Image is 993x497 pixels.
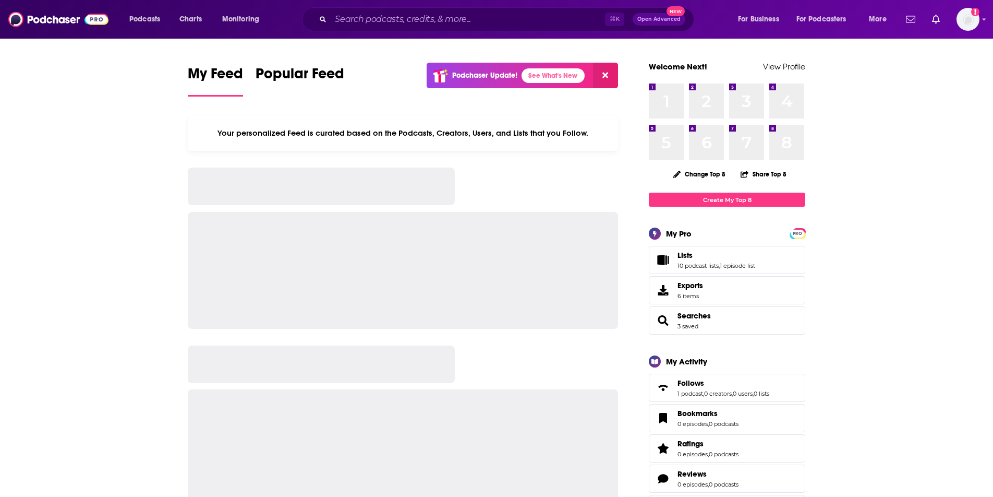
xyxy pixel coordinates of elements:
[677,378,704,388] span: Follows
[677,409,738,418] a: Bookmarks
[869,12,887,27] span: More
[790,11,862,28] button: open menu
[649,374,805,402] span: Follows
[312,7,704,31] div: Search podcasts, credits, & more...
[667,168,732,181] button: Change Top 8
[677,390,703,397] a: 1 podcast
[677,251,693,260] span: Lists
[708,451,709,458] span: ,
[732,390,733,397] span: ,
[649,193,805,207] a: Create My Top 8
[652,381,673,395] a: Follows
[522,68,585,83] a: See What's New
[667,6,685,16] span: New
[738,12,779,27] span: For Business
[763,62,805,72] a: View Profile
[122,11,174,28] button: open menu
[677,311,711,321] a: Searches
[677,469,738,479] a: Reviews
[956,8,979,31] button: Show profile menu
[179,12,202,27] span: Charts
[956,8,979,31] img: User Profile
[649,62,707,72] a: Welcome Next!
[173,11,208,28] a: Charts
[902,10,919,28] a: Show notifications dropdown
[677,281,703,290] span: Exports
[666,357,707,366] div: My Activity
[971,8,979,16] svg: Add a profile image
[740,164,787,184] button: Share Top 8
[649,276,805,304] a: Exports
[703,390,704,397] span: ,
[649,434,805,463] span: Ratings
[709,451,738,458] a: 0 podcasts
[452,71,517,80] p: Podchaser Update!
[256,65,344,97] a: Popular Feed
[188,65,243,89] span: My Feed
[188,65,243,97] a: My Feed
[677,378,769,388] a: Follows
[709,420,738,428] a: 0 podcasts
[677,323,698,330] a: 3 saved
[188,115,618,151] div: Your personalized Feed is curated based on the Podcasts, Creators, Users, and Lists that you Follow.
[652,283,673,298] span: Exports
[222,12,259,27] span: Monitoring
[649,404,805,432] span: Bookmarks
[215,11,273,28] button: open menu
[637,17,681,22] span: Open Advanced
[652,471,673,486] a: Reviews
[256,65,344,89] span: Popular Feed
[129,12,160,27] span: Podcasts
[754,390,769,397] a: 0 lists
[652,441,673,456] a: Ratings
[652,411,673,425] a: Bookmarks
[8,9,108,29] img: Podchaser - Follow, Share and Rate Podcasts
[731,11,792,28] button: open menu
[709,481,738,488] a: 0 podcasts
[720,262,755,269] a: 1 episode list
[649,306,805,335] span: Searches
[677,420,708,428] a: 0 episodes
[649,246,805,274] span: Lists
[652,253,673,267] a: Lists
[753,390,754,397] span: ,
[677,262,719,269] a: 10 podcast lists
[677,439,738,448] a: Ratings
[677,251,755,260] a: Lists
[791,229,804,237] a: PRO
[605,13,624,26] span: ⌘ K
[677,409,718,418] span: Bookmarks
[708,481,709,488] span: ,
[652,313,673,328] a: Searches
[331,11,605,28] input: Search podcasts, credits, & more...
[677,469,707,479] span: Reviews
[649,465,805,493] span: Reviews
[862,11,900,28] button: open menu
[708,420,709,428] span: ,
[666,229,692,239] div: My Pro
[733,390,753,397] a: 0 users
[719,262,720,269] span: ,
[677,451,708,458] a: 0 episodes
[677,439,704,448] span: Ratings
[956,8,979,31] span: Logged in as systemsteam
[677,481,708,488] a: 0 episodes
[633,13,685,26] button: Open AdvancedNew
[704,390,732,397] a: 0 creators
[796,12,846,27] span: For Podcasters
[677,292,703,300] span: 6 items
[928,10,944,28] a: Show notifications dropdown
[791,230,804,238] span: PRO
